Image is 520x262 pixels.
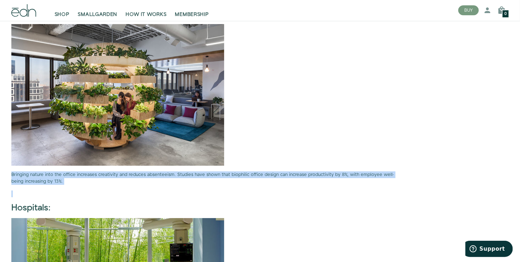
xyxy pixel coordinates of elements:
[74,3,122,18] a: SMALLGARDEN
[11,202,51,214] b: Hospitals:
[126,11,166,18] span: HOW IT WORKS
[505,12,507,16] span: 0
[465,241,513,258] iframe: Opens a widget where you can find more information
[175,11,209,18] span: MEMBERSHIP
[11,171,398,185] p: Bringing nature into the office increases creativity and reduces absenteeism. Studies have shown ...
[50,3,74,18] a: SHOP
[55,11,70,18] span: SHOP
[121,3,171,18] a: HOW IT WORKS
[458,6,479,16] button: BUY
[171,3,213,18] a: MEMBERSHIP
[78,11,117,18] span: SMALLGARDEN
